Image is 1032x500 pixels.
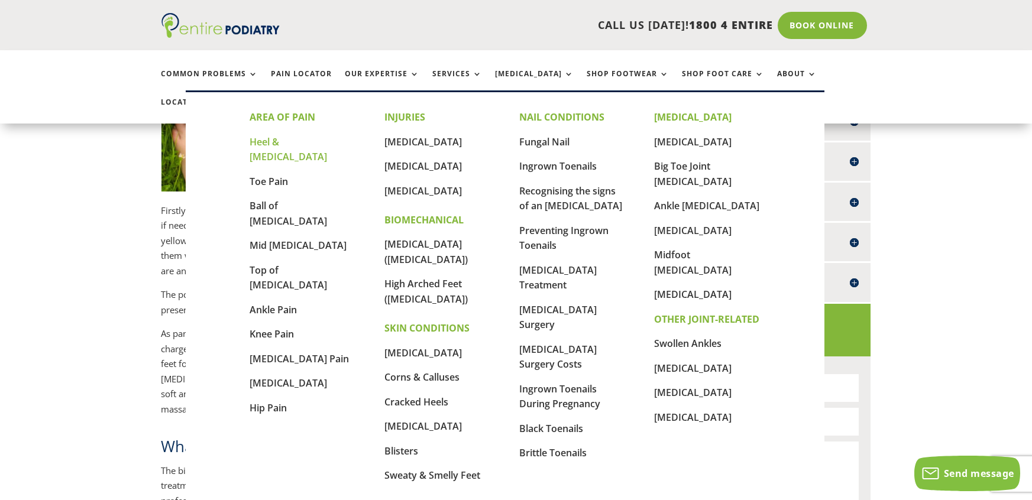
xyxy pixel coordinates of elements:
a: [MEDICAL_DATA] Surgery Costs [519,343,597,371]
a: [MEDICAL_DATA] [384,346,462,359]
a: [MEDICAL_DATA] [384,135,462,148]
a: Mid [MEDICAL_DATA] [250,239,347,252]
a: Shop Foot Care [682,70,765,95]
h2: What makes a pedicure a medical grade pedicure? [161,436,622,463]
a: Ingrown Toenails During Pregnancy [519,382,600,411]
a: Top of [MEDICAL_DATA] [250,264,327,292]
strong: NAIL CONDITIONS [519,111,604,124]
a: Toe Pain [250,175,288,188]
strong: OTHER JOINT-RELATED [654,313,759,326]
a: Brittle Toenails [519,446,587,459]
a: Book Online [778,12,867,39]
a: Heel & [MEDICAL_DATA] [250,135,327,164]
strong: BIOMECHANICAL [384,213,464,226]
a: Services [433,70,483,95]
a: [MEDICAL_DATA] [654,362,732,375]
a: Knee Pain [250,327,294,340]
a: Preventing Ingrown Toenails [519,224,609,252]
a: Locations [161,98,221,124]
a: [MEDICAL_DATA] Surgery [519,303,597,332]
strong: INJURIES [384,111,425,124]
a: [MEDICAL_DATA] [654,135,732,148]
a: Fungal Nail [519,135,570,148]
a: Ankle [MEDICAL_DATA] [654,199,759,212]
a: Ankle Pain [250,303,297,316]
a: [MEDICAL_DATA] Treatment [519,264,597,292]
a: [MEDICAL_DATA] [384,420,462,433]
a: Ball of [MEDICAL_DATA] [250,199,327,228]
a: Cracked Heels [384,395,448,408]
a: [MEDICAL_DATA] Pain [250,352,349,365]
button: Send message [914,456,1020,491]
a: Sweaty & Smelly Feet [384,469,480,482]
a: Pain Locator [271,70,332,95]
a: Common Problems [161,70,258,95]
a: Our Expertise [345,70,420,95]
a: Big Toe Joint [MEDICAL_DATA] [654,160,732,188]
strong: AREA OF PAIN [250,111,315,124]
a: [MEDICAL_DATA] [654,411,732,424]
strong: SKIN CONDITIONS [384,322,470,335]
a: Entire Podiatry [161,28,280,40]
a: [MEDICAL_DATA] ([MEDICAL_DATA]) [384,238,468,266]
strong: [MEDICAL_DATA] [654,111,732,124]
span: Send message [944,467,1014,480]
a: [MEDICAL_DATA] [654,224,732,237]
a: [MEDICAL_DATA] [384,160,462,173]
a: About [778,70,817,95]
span: 1800 4 ENTIRE [690,18,774,32]
img: Medical Pedicure or Medi Pedi [161,79,331,191]
a: [MEDICAL_DATA] [496,70,574,95]
a: [MEDICAL_DATA] [250,376,327,389]
a: Black Toenails [519,422,583,435]
a: Ingrown Toenails [519,160,597,173]
a: Midfoot [MEDICAL_DATA] [654,248,732,277]
a: Recognising the signs of an [MEDICAL_DATA] [519,184,622,213]
p: The podiatrist will then use a sterile blade to painlessly remove any corns or [MEDICAL_DATA] if ... [161,287,622,326]
a: [MEDICAL_DATA] [384,184,462,197]
img: logo (1) [161,13,280,38]
a: Corns & Calluses [384,371,460,384]
p: CALL US [DATE]! [325,18,774,33]
a: High Arched Feet ([MEDICAL_DATA]) [384,277,468,306]
p: As part of your ‘Medi Pedi’ service you have the option to add on a paraffin wax foot treatment (... [161,326,622,417]
p: Firstly, the feet and nails are cleansed. The nails are cut and filed and a [PERSON_NAME] is used... [161,203,622,288]
a: Hip Pain [250,401,287,414]
a: Blisters [384,444,418,457]
a: [MEDICAL_DATA] [654,288,732,301]
a: Shop Footwear [587,70,669,95]
a: Swollen Ankles [654,337,722,350]
a: [MEDICAL_DATA] [654,386,732,399]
